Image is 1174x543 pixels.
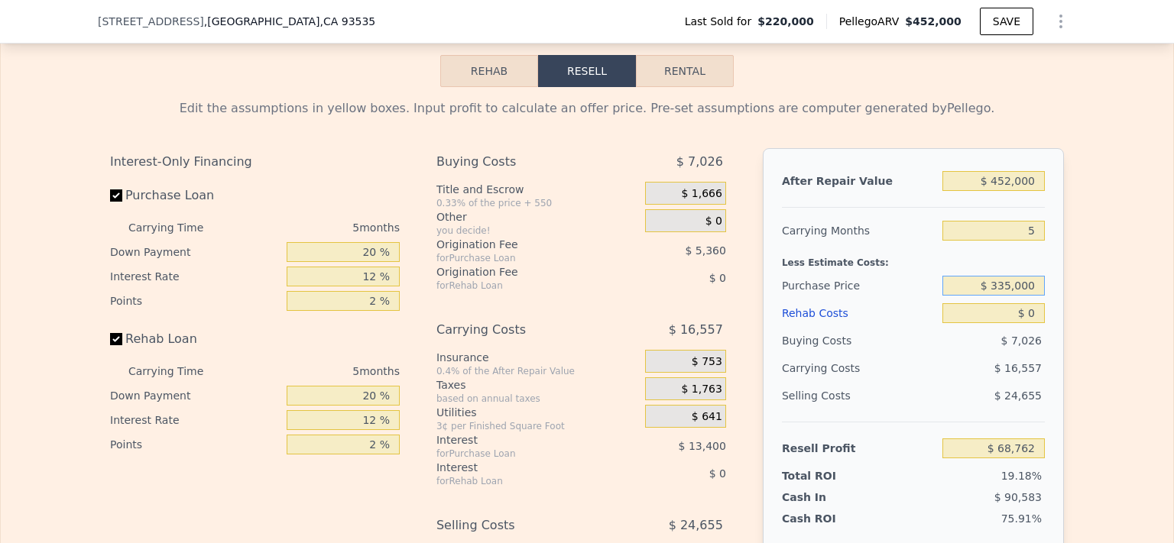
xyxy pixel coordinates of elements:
input: Rehab Loan [110,333,122,345]
span: $ 0 [709,272,726,284]
div: Utilities [436,405,639,420]
div: Carrying Costs [782,354,877,382]
span: $ 1,666 [681,187,722,201]
div: for Purchase Loan [436,448,607,460]
span: $ 13,400 [679,440,726,452]
span: $ 24,655 [994,389,1042,402]
span: $ 5,360 [685,244,725,257]
div: Buying Costs [782,327,936,354]
input: Purchase Loan [110,189,122,202]
button: Resell [538,55,636,87]
button: Rehab [440,55,538,87]
span: $ 16,557 [994,362,1042,374]
div: Interest [436,460,607,475]
div: Interest Rate [110,264,281,289]
div: Purchase Price [782,272,936,299]
button: SAVE [980,8,1033,35]
span: $220,000 [757,14,814,29]
div: Carrying Time [128,215,228,240]
button: Rental [636,55,734,87]
div: for Rehab Loan [436,280,607,292]
div: Interest-Only Financing [110,148,400,176]
div: Total ROI [782,468,877,483]
div: Down Payment [110,240,281,264]
div: for Rehab Loan [436,475,607,487]
label: Purchase Loan [110,182,281,209]
span: $ 641 [692,410,722,424]
div: Selling Costs [436,512,607,539]
span: $ 7,026 [676,148,723,176]
div: 3¢ per Finished Square Foot [436,420,639,432]
span: $452,000 [905,15,962,27]
div: you decide! [436,225,639,237]
div: Buying Costs [436,148,607,176]
div: Origination Fee [436,237,607,252]
div: Interest Rate [110,408,281,432]
div: Title and Escrow [436,182,639,197]
div: for Purchase Loan [436,252,607,264]
div: 5 months [234,215,400,240]
div: Cash In [782,490,877,505]
div: Other [436,209,639,225]
span: $ 753 [692,355,722,369]
div: Insurance [436,350,639,365]
span: [STREET_ADDRESS] [98,14,204,29]
div: Cash ROI [782,511,892,526]
div: Taxes [436,377,639,393]
span: Last Sold for [685,14,758,29]
label: Rehab Loan [110,325,281,353]
div: Down Payment [110,383,281,408]
div: based on annual taxes [436,393,639,405]
span: , CA 93535 [319,15,375,27]
div: Origination Fee [436,264,607,280]
div: Points [110,289,281,313]
div: 5 months [234,359,400,383]
div: 0.33% of the price + 550 [436,197,639,209]
span: $ 0 [709,467,726,480]
div: Carrying Months [782,217,936,244]
span: 19.18% [1001,470,1042,482]
span: $ 7,026 [1001,335,1042,347]
button: Show Options [1046,6,1076,37]
div: Rehab Costs [782,299,936,327]
div: Carrying Costs [436,316,607,344]
span: $ 16,557 [669,316,723,344]
span: $ 1,763 [681,383,722,396]
div: Carrying Time [128,359,228,383]
div: Interest [436,432,607,448]
div: Less Estimate Costs: [782,244,1045,272]
span: $ 0 [705,215,722,228]
div: After Repair Value [782,167,936,195]
div: Points [110,432,281,457]
div: Resell Profit [782,435,936,462]
div: 0.4% of the After Repair Value [436,365,639,377]
span: 75.91% [1001,512,1042,525]
span: $ 90,583 [994,491,1042,503]
span: Pellego ARV [839,14,906,29]
span: , [GEOGRAPHIC_DATA] [204,14,375,29]
div: Edit the assumptions in yellow boxes. Input profit to calculate an offer price. Pre-set assumptio... [110,99,1064,118]
span: $ 24,655 [669,512,723,539]
div: Selling Costs [782,382,936,409]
